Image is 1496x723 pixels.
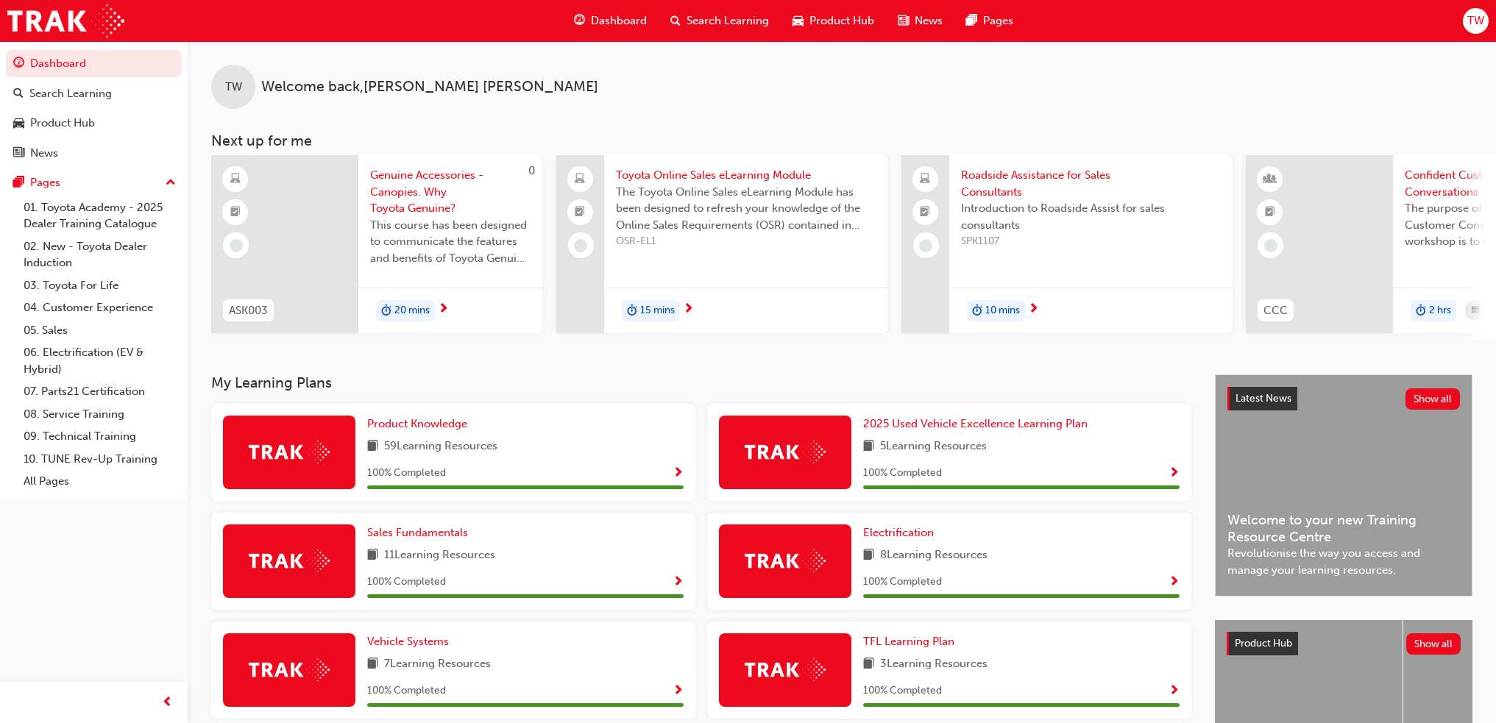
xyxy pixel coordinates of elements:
[367,655,378,674] span: book-icon
[574,239,587,252] span: learningRecordVerb_NONE-icon
[673,576,684,589] span: Show Progress
[367,438,378,456] span: book-icon
[18,196,182,235] a: 01. Toyota Academy - 2025 Dealer Training Catalogue
[367,574,446,591] span: 100 % Completed
[920,203,930,222] span: booktick-icon
[13,117,24,130] span: car-icon
[863,524,940,541] a: Electrification
[249,549,330,572] img: Trak
[1446,673,1481,708] iframe: Intercom live chat
[575,170,585,189] span: laptop-icon
[1235,637,1292,649] span: Product Hub
[18,274,182,297] a: 03. Toyota For Life
[863,416,1093,432] a: 2025 Used Vehicle Excellence Learning Plan
[166,174,176,193] span: up-icon
[1169,685,1180,698] span: Show Progress
[562,6,659,36] a: guage-iconDashboard
[575,203,585,222] span: booktick-icon
[627,302,637,321] span: duration-icon
[1169,573,1180,591] button: Show Progress
[438,303,449,316] span: next-icon
[367,524,474,541] a: Sales Fundamentals
[370,167,531,217] span: Genuine Accessories - Canopies. Why Toyota Genuine?
[670,12,681,30] span: search-icon
[367,633,455,650] a: Vehicle Systems
[13,147,24,160] span: news-icon
[880,655,988,674] span: 3 Learning Resources
[574,12,585,30] span: guage-icon
[367,635,449,648] span: Vehicle Systems
[1215,374,1472,596] a: Latest NewsShow allWelcome to your new Training Resource CentreRevolutionise the way you access a...
[880,546,988,565] span: 8 Learning Resources
[985,302,1020,319] span: 10 mins
[367,465,446,482] span: 100 % Completed
[919,239,932,252] span: learningRecordVerb_NONE-icon
[793,12,804,30] span: car-icon
[1169,682,1180,700] button: Show Progress
[162,694,173,712] span: prev-icon
[528,164,535,177] span: 0
[886,6,954,36] a: news-iconNews
[961,233,1221,250] span: SPK1107
[384,546,495,565] span: 11 Learning Resources
[1405,388,1461,410] button: Show all
[1429,302,1451,319] span: 2 hrs
[1263,302,1288,319] span: CCC
[809,13,874,29] span: Product Hub
[188,132,1496,149] h3: Next up for me
[29,85,112,102] div: Search Learning
[863,465,942,482] span: 100 % Completed
[745,658,826,681] img: Trak
[394,302,430,319] span: 20 mins
[6,110,182,137] a: Product Hub
[616,184,876,234] span: The Toyota Online Sales eLearning Module has been designed to refresh your knowledge of the Onlin...
[683,303,694,316] span: next-icon
[370,217,531,267] span: This course has been designed to communicate the features and benefits of Toyota Genuine Canopies...
[1169,576,1180,589] span: Show Progress
[1265,203,1275,222] span: booktick-icon
[616,167,876,184] span: Toyota Online Sales eLearning Module
[1265,170,1275,189] span: learningResourceType_INSTRUCTOR_LED-icon
[230,203,241,222] span: booktick-icon
[640,302,675,319] span: 15 mins
[863,546,874,565] span: book-icon
[1227,512,1460,545] span: Welcome to your new Training Resource Centre
[6,169,182,196] button: Pages
[7,4,124,38] img: Trak
[230,170,241,189] span: learningResourceType_ELEARNING-icon
[745,441,826,463] img: Trak
[249,658,330,681] img: Trak
[13,177,24,190] span: pages-icon
[1416,302,1426,321] span: duration-icon
[863,526,934,539] span: Electrification
[18,319,182,342] a: 05. Sales
[18,470,182,493] a: All Pages
[961,200,1221,233] span: Introduction to Roadside Assist for sales consultants
[616,233,876,250] span: OSR-EL1
[261,79,598,96] span: Welcome back , [PERSON_NAME] [PERSON_NAME]
[18,425,182,448] a: 09. Technical Training
[673,467,684,480] span: Show Progress
[6,47,182,169] button: DashboardSearch LearningProduct HubNews
[6,50,182,77] a: Dashboard
[229,302,268,319] span: ASK003
[13,57,24,71] span: guage-icon
[687,13,769,29] span: Search Learning
[591,13,647,29] span: Dashboard
[6,140,182,167] a: News
[225,79,242,96] span: TW
[367,417,467,430] span: Product Knowledge
[384,438,497,456] span: 59 Learning Resources
[863,655,874,674] span: book-icon
[1028,303,1039,316] span: next-icon
[367,416,473,432] a: Product Knowledge
[556,155,887,333] a: Toyota Online Sales eLearning ModuleThe Toyota Online Sales eLearning Module has been designed to...
[673,573,684,591] button: Show Progress
[367,683,446,699] span: 100 % Completed
[863,635,954,648] span: TFL Learning Plan
[745,549,826,572] img: Trak
[1472,302,1479,320] span: calendar-icon
[880,438,987,456] span: 5 Learning Resources
[1169,464,1180,482] button: Show Progress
